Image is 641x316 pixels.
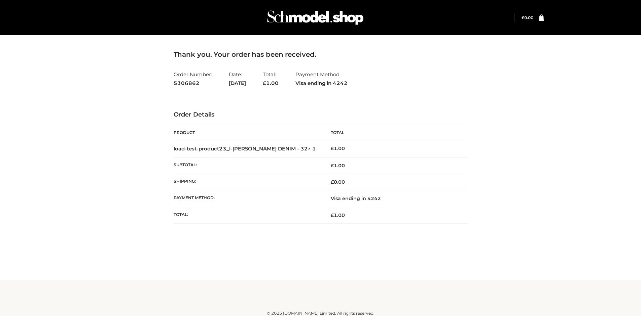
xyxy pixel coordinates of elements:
[174,207,321,223] th: Total:
[263,80,279,86] span: 1.00
[174,50,468,58] h3: Thank you. Your order has been received.
[295,79,348,88] strong: Visa ending in 4242
[229,79,246,88] strong: [DATE]
[321,125,468,140] th: Total
[331,145,334,151] span: £
[174,111,468,119] h3: Order Details
[174,145,316,152] strong: load-test-product23_l-[PERSON_NAME] DENIM - 32
[174,79,212,88] strong: 5306862
[331,163,345,169] span: 1.00
[522,15,533,20] bdi: 0.00
[174,69,212,89] li: Order Number:
[308,145,316,152] strong: × 1
[331,179,334,185] span: £
[174,125,321,140] th: Product
[174,157,321,174] th: Subtotal:
[522,15,533,20] a: £0.00
[263,80,266,86] span: £
[174,174,321,190] th: Shipping:
[331,212,345,218] span: 1.00
[331,163,334,169] span: £
[295,69,348,89] li: Payment Method:
[229,69,246,89] li: Date:
[174,190,321,207] th: Payment method:
[331,145,345,151] bdi: 1.00
[265,4,366,31] img: Schmodel Admin 964
[263,69,279,89] li: Total:
[331,212,334,218] span: £
[321,190,468,207] td: Visa ending in 4242
[331,179,345,185] bdi: 0.00
[522,15,524,20] span: £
